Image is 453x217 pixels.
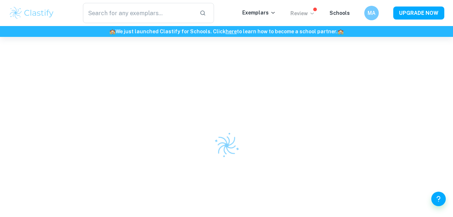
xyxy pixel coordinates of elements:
button: Help and Feedback [431,192,446,206]
h6: MA [368,9,376,17]
span: 🏫 [337,29,344,34]
button: MA [364,6,379,20]
img: Clastify logo [9,6,55,20]
p: Review [290,9,315,17]
img: Clastify logo [209,128,244,163]
input: Search for any exemplars... [83,3,194,23]
span: 🏫 [109,29,116,34]
a: Schools [330,10,350,16]
h6: We just launched Clastify for Schools. Click to learn how to become a school partner. [1,27,452,35]
a: here [226,29,237,34]
button: UPGRADE NOW [393,7,444,20]
p: Exemplars [242,9,276,17]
